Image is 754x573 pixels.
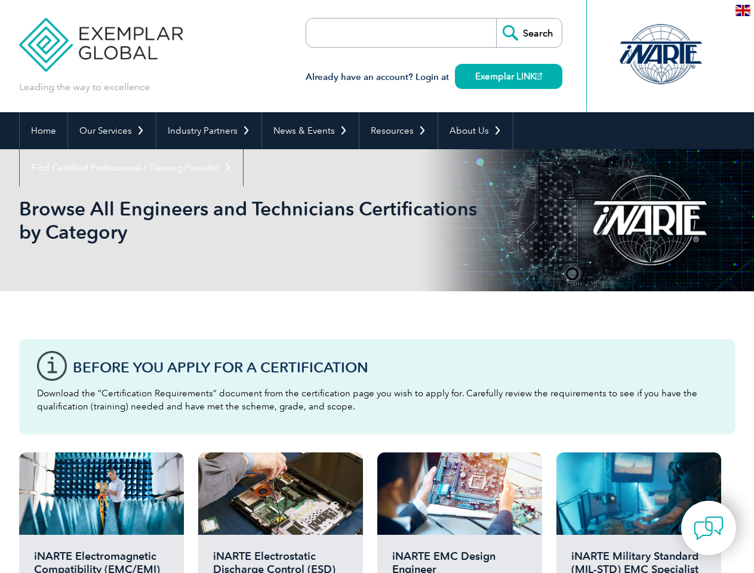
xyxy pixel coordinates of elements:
h3: Before You Apply For a Certification [73,360,718,375]
img: en [735,5,750,16]
a: Home [20,112,67,149]
a: Resources [359,112,438,149]
a: Find Certified Professional / Training Provider [20,149,243,186]
a: News & Events [262,112,359,149]
a: About Us [438,112,513,149]
input: Search [496,19,562,47]
h3: Already have an account? Login at [306,70,562,85]
img: open_square.png [536,73,542,79]
img: contact-chat.png [694,513,724,543]
a: Exemplar LINK [455,64,562,89]
h1: Browse All Engineers and Technicians Certifications by Category [19,197,478,244]
p: Leading the way to excellence [19,81,150,94]
a: Industry Partners [156,112,261,149]
p: Download the “Certification Requirements” document from the certification page you wish to apply ... [37,387,718,413]
a: Our Services [68,112,156,149]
